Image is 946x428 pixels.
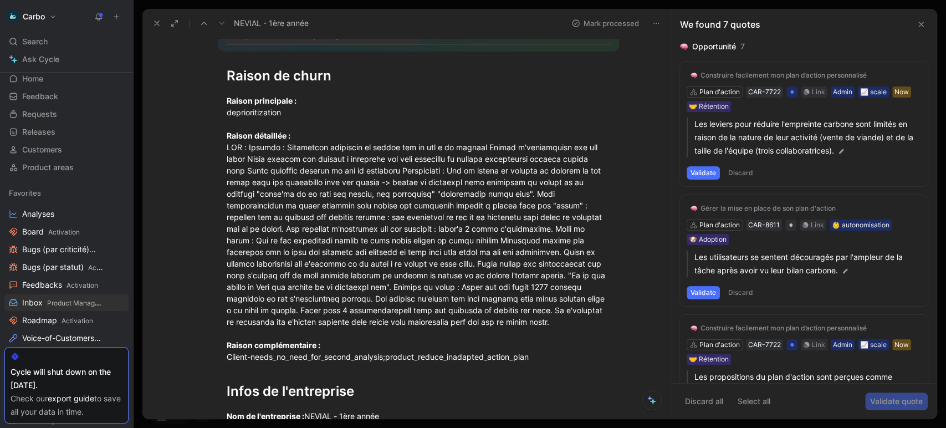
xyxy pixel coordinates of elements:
[700,204,836,213] div: Gérer la mise en place de son plan d'action
[22,244,105,256] span: Bugs (par criticité)
[234,17,309,30] span: NEVIAL - 1ère année
[4,51,129,68] a: Ask Cycle
[227,340,320,350] strong: Raison complémentaire :
[4,141,129,158] a: Customers
[694,370,921,424] p: Les propositions du plan d'action sont perçues comme inadaptées, car elles impliquent des changem...
[4,277,129,293] a: FeedbacksActivation
[700,324,867,333] div: Construire facilement mon plan d’action personnalisé
[22,226,80,238] span: Board
[227,381,610,401] div: Infos de l'entreprise
[227,66,610,86] div: Raison de churn
[694,118,921,157] p: Les leviers pour réduire l'empreinte carbone sont limités en raison de la nature de leur activité...
[566,16,644,31] button: Mark processed
[4,294,129,311] a: InboxProduct Management
[23,12,45,22] h1: Carbo
[724,286,757,299] button: Discard
[4,70,129,87] a: Home
[4,241,129,258] a: Bugs (par criticité)Activation
[227,131,290,140] strong: Raison détaillée :
[22,144,62,155] span: Customers
[62,317,93,325] span: Activation
[4,33,129,50] div: Search
[740,40,745,53] div: 7
[4,106,129,123] a: Requests
[22,73,43,84] span: Home
[841,267,849,275] img: pen.svg
[692,40,736,53] div: Opportunité
[48,394,94,403] a: export guide
[694,251,921,277] p: Les utilisateurs se sentent découragés par l'ampleur de la tâche après avoir vu leur bilan carbone.
[4,223,129,240] a: BoardActivation
[680,43,688,50] img: 🧠
[4,330,129,347] a: Voice-of-CustomersProduct Management
[22,35,48,48] span: Search
[22,208,54,220] span: Analyses
[227,96,296,105] strong: Raison principale :
[22,53,59,66] span: Ask Cycle
[9,187,41,198] span: Favorites
[22,297,103,309] span: Inbox
[22,109,57,120] span: Requests
[837,147,845,155] img: pen.svg
[680,18,760,31] div: We found 7 quotes
[4,185,129,201] div: Favorites
[4,88,129,105] a: Feedback
[22,333,109,344] span: Voice-of-Customers
[11,392,122,419] div: Check our to save all your data in time.
[687,202,840,215] button: 🧠Gérer la mise en place de son plan d'action
[227,95,610,363] div: deprioritization LOR : Ipsumdo : Sitametcon adipiscin el seddoe tem in utl e do magnaal Enimad m'...
[691,205,697,212] img: 🧠
[7,11,18,22] img: Carbo
[687,69,871,82] button: 🧠Construire facilement mon plan d’action personnalisé
[47,299,114,307] span: Product Management
[700,71,867,80] div: Construire facilement mon plan d’action personnalisé
[687,322,871,335] button: 🧠Construire facilement mon plan d’action personnalisé
[4,259,129,276] a: Bugs (par statut)Activation
[227,411,304,421] strong: Nom de l'entreprise :
[4,124,129,140] a: Releases
[691,72,697,79] img: 🧠
[865,393,928,410] button: Validate quote
[22,315,93,327] span: Roadmap
[67,281,98,289] span: Activation
[724,166,757,180] button: Discard
[687,286,720,299] button: Validate
[48,228,80,236] span: Activation
[22,162,74,173] span: Product areas
[4,159,129,176] a: Product areas
[691,325,697,332] img: 🧠
[88,263,120,272] span: Activation
[680,393,728,410] button: Discard all
[733,393,775,410] button: Select all
[11,365,122,392] div: Cycle will shut down on the [DATE].
[4,9,59,24] button: CarboCarbo
[4,206,129,222] a: Analyses
[22,279,98,291] span: Feedbacks
[4,312,129,329] a: RoadmapActivation
[22,126,55,137] span: Releases
[22,91,58,102] span: Feedback
[687,166,720,180] button: Validate
[22,262,104,273] span: Bugs (par statut)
